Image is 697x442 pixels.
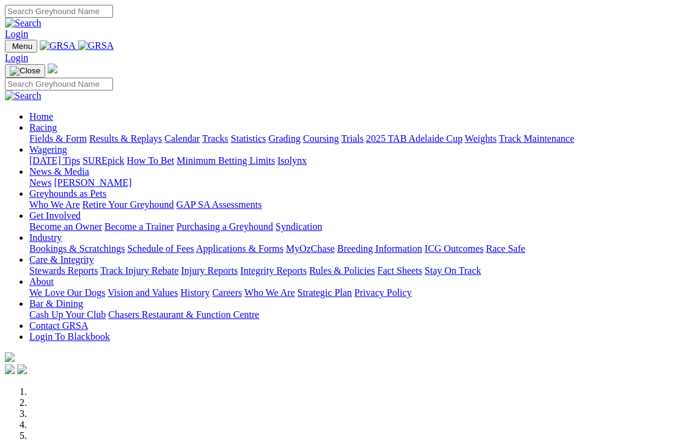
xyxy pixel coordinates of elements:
[48,64,57,73] img: logo-grsa-white.png
[29,265,692,276] div: Care & Integrity
[108,287,178,298] a: Vision and Values
[29,309,692,320] div: Bar & Dining
[164,133,200,144] a: Calendar
[29,177,51,188] a: News
[378,265,422,276] a: Fact Sheets
[108,309,259,320] a: Chasers Restaurant & Function Centre
[425,265,481,276] a: Stay On Track
[40,40,76,51] img: GRSA
[82,199,174,210] a: Retire Your Greyhound
[29,243,692,254] div: Industry
[29,232,62,243] a: Industry
[29,188,106,199] a: Greyhounds as Pets
[5,364,15,374] img: facebook.svg
[177,199,262,210] a: GAP SA Assessments
[5,78,113,90] input: Search
[244,287,295,298] a: Who We Are
[29,221,692,232] div: Get Involved
[337,243,422,254] a: Breeding Information
[5,40,37,53] button: Toggle navigation
[54,177,131,188] a: [PERSON_NAME]
[29,199,692,210] div: Greyhounds as Pets
[465,133,497,144] a: Weights
[29,309,106,320] a: Cash Up Your Club
[29,111,53,122] a: Home
[486,243,525,254] a: Race Safe
[5,18,42,29] img: Search
[29,287,692,298] div: About
[127,155,175,166] a: How To Bet
[177,221,273,232] a: Purchasing a Greyhound
[240,265,307,276] a: Integrity Reports
[29,265,98,276] a: Stewards Reports
[29,122,57,133] a: Racing
[231,133,266,144] a: Statistics
[29,254,94,265] a: Care & Integrity
[269,133,301,144] a: Grading
[82,155,124,166] a: SUREpick
[309,265,375,276] a: Rules & Policies
[277,155,307,166] a: Isolynx
[29,133,87,144] a: Fields & Form
[366,133,462,144] a: 2025 TAB Adelaide Cup
[286,243,335,254] a: MyOzChase
[127,243,194,254] a: Schedule of Fees
[276,221,322,232] a: Syndication
[5,29,28,39] a: Login
[181,265,238,276] a: Injury Reports
[89,133,162,144] a: Results & Replays
[425,243,483,254] a: ICG Outcomes
[29,144,67,155] a: Wagering
[29,177,692,188] div: News & Media
[202,133,228,144] a: Tracks
[499,133,574,144] a: Track Maintenance
[180,287,210,298] a: History
[29,276,54,287] a: About
[5,352,15,362] img: logo-grsa-white.png
[5,53,28,63] a: Login
[29,155,80,166] a: [DATE] Tips
[29,320,88,331] a: Contact GRSA
[12,42,32,51] span: Menu
[29,287,105,298] a: We Love Our Dogs
[29,298,83,309] a: Bar & Dining
[78,40,114,51] img: GRSA
[29,166,89,177] a: News & Media
[5,90,42,101] img: Search
[177,155,275,166] a: Minimum Betting Limits
[303,133,339,144] a: Coursing
[29,331,110,342] a: Login To Blackbook
[29,155,692,166] div: Wagering
[29,243,125,254] a: Bookings & Scratchings
[17,364,27,374] img: twitter.svg
[196,243,283,254] a: Applications & Forms
[10,66,40,76] img: Close
[5,64,45,78] button: Toggle navigation
[100,265,178,276] a: Track Injury Rebate
[212,287,242,298] a: Careers
[297,287,352,298] a: Strategic Plan
[29,199,80,210] a: Who We Are
[5,5,113,18] input: Search
[29,210,81,221] a: Get Involved
[354,287,412,298] a: Privacy Policy
[29,221,102,232] a: Become an Owner
[29,133,692,144] div: Racing
[104,221,174,232] a: Become a Trainer
[341,133,363,144] a: Trials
